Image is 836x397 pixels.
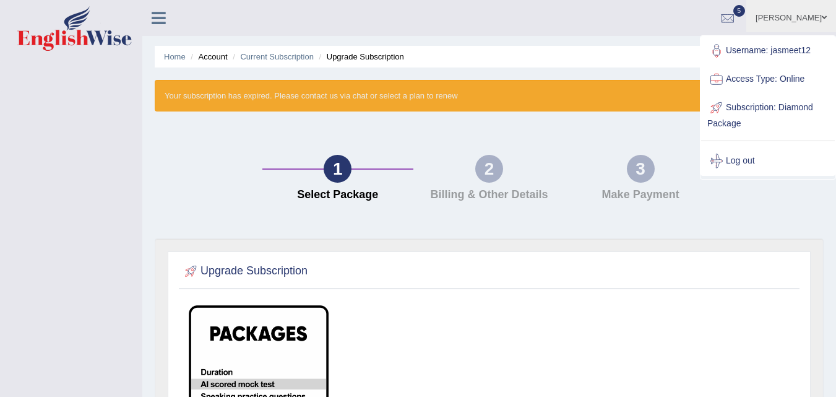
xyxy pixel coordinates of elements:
[701,147,835,175] a: Log out
[316,51,404,63] li: Upgrade Subscription
[164,52,186,61] a: Home
[701,65,835,94] a: Access Type: Online
[701,37,835,65] a: Username: jasmeet12
[733,5,746,17] span: 5
[240,52,314,61] a: Current Subscription
[701,94,835,135] a: Subscription: Diamond Package
[155,80,824,111] div: Your subscription has expired. Please contact us via chat or select a plan to renew
[324,155,351,183] div: 1
[269,189,408,201] h4: Select Package
[187,51,227,63] li: Account
[627,155,655,183] div: 3
[571,189,710,201] h4: Make Payment
[420,189,559,201] h4: Billing & Other Details
[182,262,308,281] h2: Upgrade Subscription
[475,155,503,183] div: 2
